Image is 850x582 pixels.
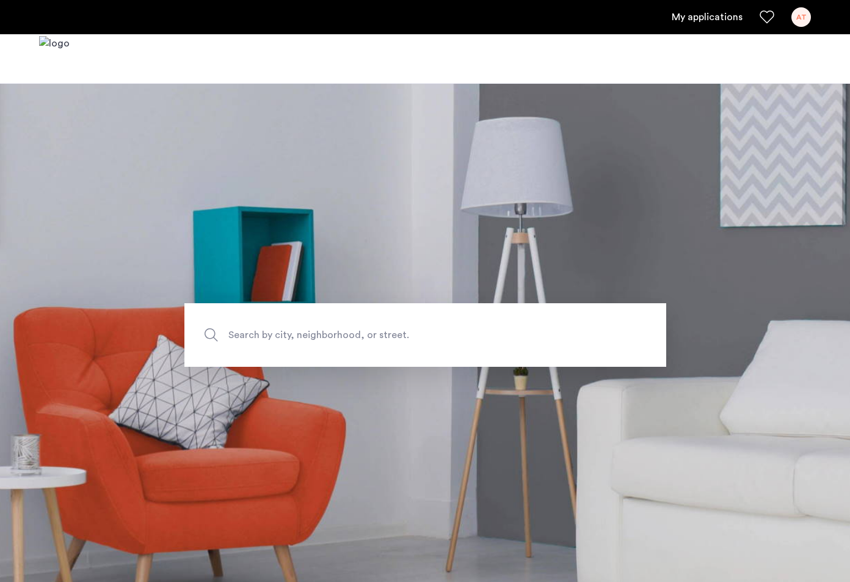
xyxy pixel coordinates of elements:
[228,327,565,344] span: Search by city, neighborhood, or street.
[184,303,666,367] input: Apartment Search
[39,36,70,82] a: Cazamio logo
[791,7,811,27] div: AT
[39,36,70,82] img: logo
[760,10,774,24] a: Favorites
[672,10,743,24] a: My application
